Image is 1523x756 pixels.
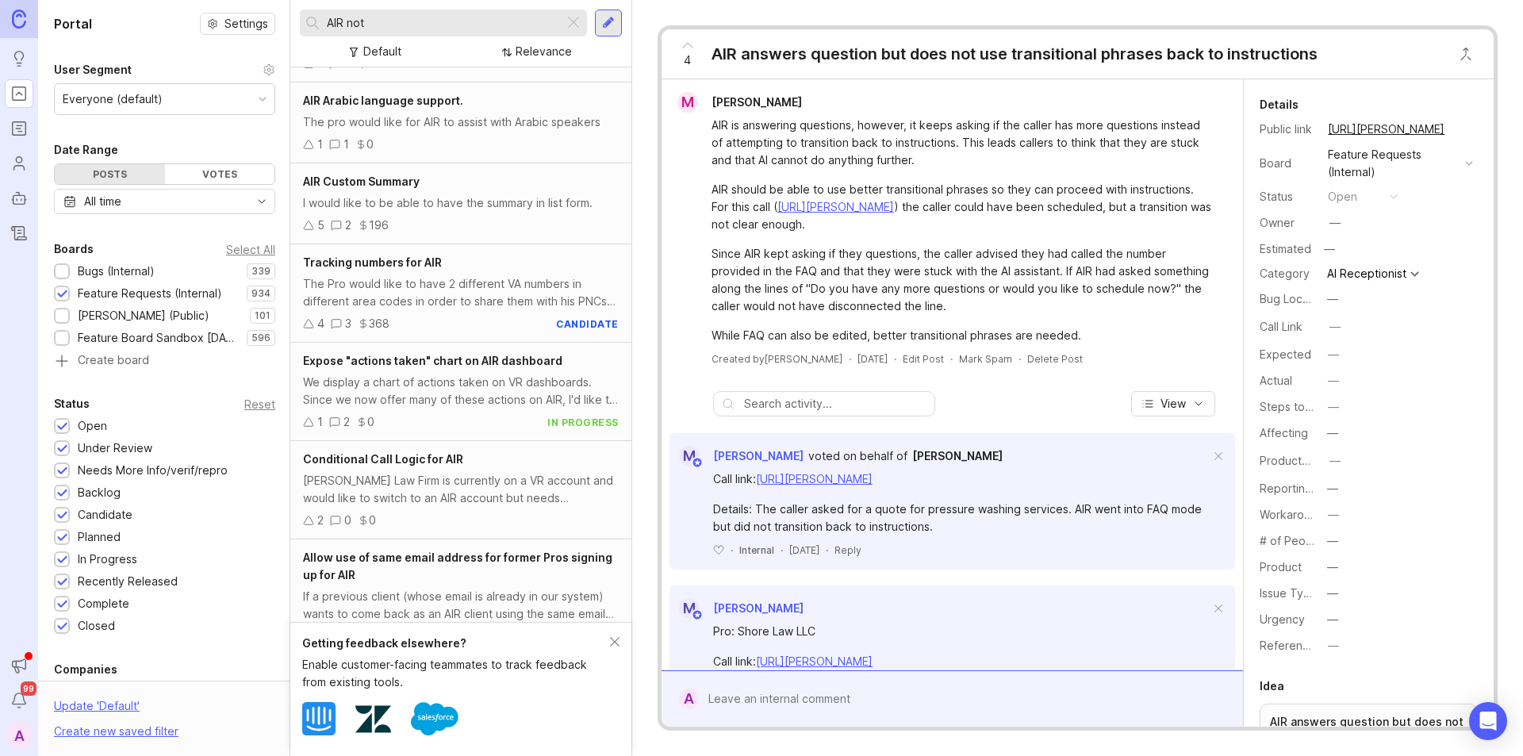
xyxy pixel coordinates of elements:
[712,352,842,366] div: Created by [PERSON_NAME]
[363,43,401,60] div: Default
[303,194,619,212] div: I would like to be able to have the summary in list form.
[1325,451,1345,471] button: ProductboardID
[713,449,804,462] span: [PERSON_NAME]
[344,512,351,529] div: 0
[78,417,107,435] div: Open
[849,352,851,366] div: ·
[1260,155,1315,172] div: Board
[731,543,733,557] div: ·
[78,551,137,568] div: In Progress
[303,588,619,623] div: If a previous client (whose email is already in our system) wants to come back as an AIR client u...
[1019,352,1021,366] div: ·
[547,416,619,429] div: in progress
[303,374,619,409] div: We display a chart of actions taken on VR dashboards. Since we now offer many of these actions on...
[303,354,562,367] span: Expose "actions taken" chart on AIR dashboard
[302,702,336,735] img: Intercom logo
[165,164,275,184] div: Votes
[1329,318,1341,336] div: —
[317,217,324,234] div: 5
[1325,317,1345,337] button: Call Link
[78,307,209,324] div: [PERSON_NAME] (Public)
[303,113,619,131] div: The pro would like for AIR to assist with Arabic speakers
[713,470,1210,488] div: Call link:
[1328,637,1339,654] div: —
[1260,292,1329,305] label: Bug Location
[54,240,94,259] div: Boards
[834,543,861,557] div: Reply
[1260,95,1299,114] div: Details
[54,140,118,159] div: Date Range
[679,689,699,709] div: A
[367,413,374,431] div: 0
[1260,320,1302,333] label: Call Link
[249,195,274,208] svg: toggle icon
[1260,639,1330,652] label: Reference(s)
[950,352,953,366] div: ·
[1323,505,1344,525] button: Workaround
[1260,400,1368,413] label: Steps to Reproduce
[1328,188,1357,205] div: open
[78,263,155,280] div: Bugs (Internal)
[903,352,944,366] div: Edit Post
[55,164,165,184] div: Posts
[78,439,152,457] div: Under Review
[5,44,33,73] a: Ideas
[343,136,349,153] div: 1
[317,315,324,332] div: 4
[691,609,703,621] img: member badge
[1327,268,1406,279] div: AI Receptionist
[712,95,802,109] span: [PERSON_NAME]
[54,394,90,413] div: Status
[78,573,178,590] div: Recently Released
[5,686,33,715] button: Notifications
[679,598,700,619] div: M
[5,114,33,143] a: Roadmaps
[54,697,140,723] div: Update ' Default '
[290,539,631,655] a: Allow use of same email address for former Pros signing up for AIRIf a previous client (whose ema...
[677,92,698,113] div: M
[959,352,1012,366] button: Mark Spam
[251,332,270,344] p: 596
[303,94,463,107] span: AIR Arabic language support.
[78,285,222,302] div: Feature Requests (Internal)
[1323,635,1344,656] button: Reference(s)
[1323,397,1344,417] button: Steps to Reproduce
[317,413,323,431] div: 1
[679,446,700,466] div: M
[857,352,888,366] a: [DATE]
[1260,612,1305,626] label: Urgency
[78,617,115,635] div: Closed
[302,656,610,691] div: Enable customer-facing teammates to track feedback from existing tools.
[1327,558,1338,576] div: —
[343,413,350,431] div: 2
[63,90,163,108] div: Everyone (default)
[1260,265,1315,282] div: Category
[1131,391,1215,416] button: View
[54,60,132,79] div: User Segment
[713,601,804,615] span: [PERSON_NAME]
[1327,585,1338,602] div: —
[1260,121,1315,138] div: Public link
[303,551,612,581] span: Allow use of same email address for former Pros signing up for AIR
[1319,239,1340,259] div: —
[789,544,819,556] time: [DATE]
[1328,506,1339,524] div: —
[54,355,275,369] a: Create board
[1329,214,1341,232] div: —
[857,353,888,365] time: [DATE]
[369,512,376,529] div: 0
[826,543,828,557] div: ·
[713,653,1210,670] div: Call link:
[1260,454,1344,467] label: ProductboardID
[1323,119,1449,140] a: [URL][PERSON_NAME]
[12,10,26,28] img: Canny Home
[912,447,1003,465] a: [PERSON_NAME]
[5,149,33,178] a: Users
[712,43,1318,65] div: AIR answers question but does not use transitional phrases back to instructions
[808,447,907,465] div: voted on behalf of
[317,136,323,153] div: 1
[1327,532,1338,550] div: —
[290,83,631,163] a: AIR Arabic language support.The pro would like for AIR to assist with Arabic speakers110
[327,14,558,32] input: Search...
[744,395,926,413] input: Search activity...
